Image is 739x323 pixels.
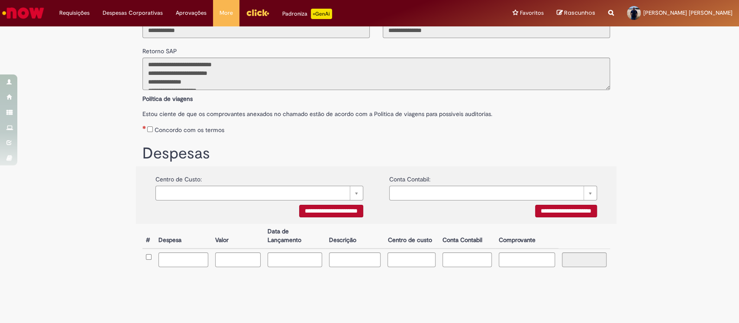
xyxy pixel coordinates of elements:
[142,42,177,55] label: Retorno SAP
[326,224,384,249] th: Descrição
[142,105,610,118] label: Estou ciente de que os comprovantes anexados no chamado estão de acordo com a Politica de viagens...
[155,126,224,134] label: Concordo com os termos
[520,9,544,17] span: Favoritos
[389,171,430,184] label: Conta Contabil:
[389,186,597,200] a: Limpar campo {0}
[219,9,233,17] span: More
[264,224,326,249] th: Data de Lançamento
[643,9,733,16] span: [PERSON_NAME] [PERSON_NAME]
[103,9,163,17] span: Despesas Corporativas
[557,9,595,17] a: Rascunhos
[142,224,155,249] th: #
[59,9,90,17] span: Requisições
[564,9,595,17] span: Rascunhos
[384,224,439,249] th: Centro de custo
[311,9,332,19] p: +GenAi
[142,95,193,103] b: Política de viagens
[155,224,212,249] th: Despesa
[246,6,269,19] img: click_logo_yellow_360x200.png
[439,224,495,249] th: Conta Contabil
[495,224,558,249] th: Comprovante
[155,171,202,184] label: Centro de Custo:
[212,224,264,249] th: Valor
[1,4,45,22] img: ServiceNow
[282,9,332,19] div: Padroniza
[142,145,610,162] h1: Despesas
[176,9,207,17] span: Aprovações
[155,186,363,200] a: Limpar campo {0}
